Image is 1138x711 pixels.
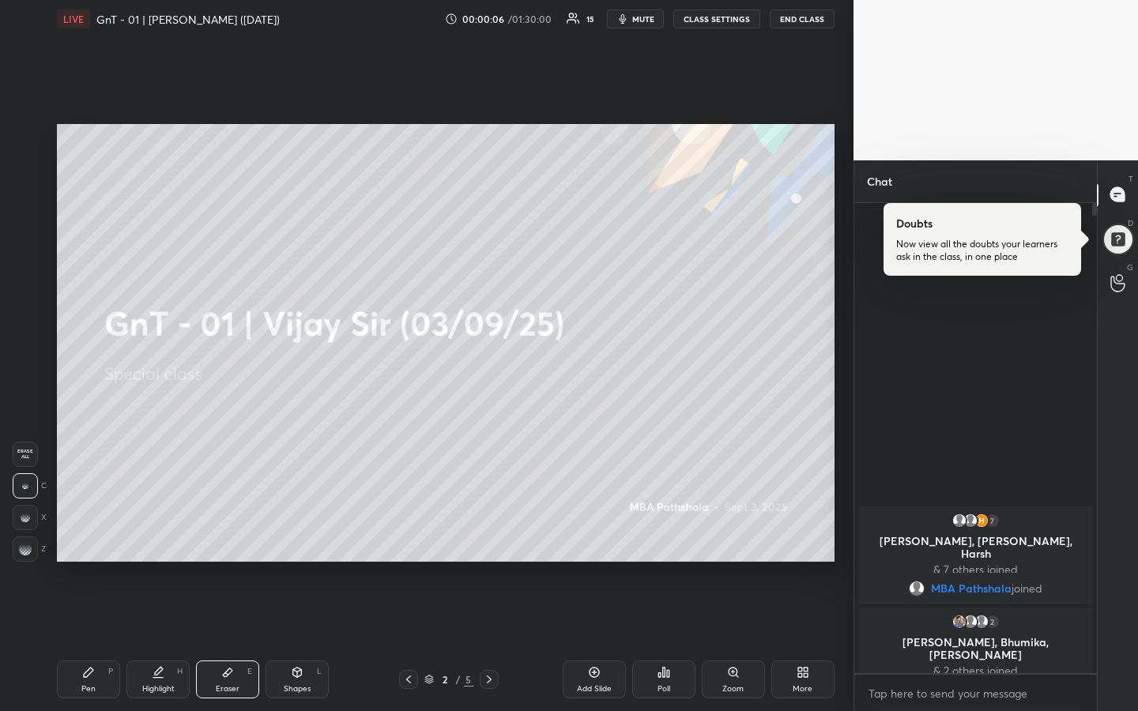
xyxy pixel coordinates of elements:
p: G [1127,261,1133,273]
button: mute [607,9,664,28]
div: Shapes [284,685,311,693]
div: 2 [437,675,453,684]
span: Erase all [13,449,37,460]
p: Chat [854,160,905,202]
span: joined [1012,582,1042,595]
img: thumbnail.jpg [974,513,989,529]
div: Z [13,536,46,562]
span: MBA Pathshala [931,582,1012,595]
div: H [177,668,183,675]
div: P [108,668,113,675]
div: Zoom [722,685,744,693]
div: LIVE [57,9,90,28]
button: CLASS SETTINGS [673,9,760,28]
p: [PERSON_NAME], [PERSON_NAME], Harsh [868,535,1083,560]
p: & 7 others joined [868,563,1083,576]
div: 7 [985,513,1000,529]
div: 5 [464,672,473,687]
span: mute [632,13,654,24]
img: thumbnail.jpg [951,614,967,630]
div: Eraser [216,685,239,693]
img: default.png [974,614,989,630]
h4: GnT - 01 | [PERSON_NAME] ([DATE]) [96,12,280,27]
div: 15 [586,15,594,23]
img: default.png [963,513,978,529]
div: 2 [985,614,1000,630]
div: / [456,675,461,684]
img: default.png [951,513,967,529]
div: L [317,668,322,675]
p: D [1128,217,1133,229]
div: C [13,473,47,498]
div: Highlight [142,685,175,693]
img: default.png [909,581,925,596]
div: Poll [658,685,670,693]
div: X [13,505,47,530]
div: grid [854,503,1097,674]
button: END CLASS [770,9,835,28]
div: Pen [81,685,96,693]
div: More [793,685,812,693]
img: default.png [963,614,978,630]
p: & 2 others joined [868,664,1083,677]
p: T [1129,173,1133,185]
p: [PERSON_NAME], Bhumika, [PERSON_NAME] [868,636,1083,661]
div: E [247,668,252,675]
div: Add Slide [577,685,612,693]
